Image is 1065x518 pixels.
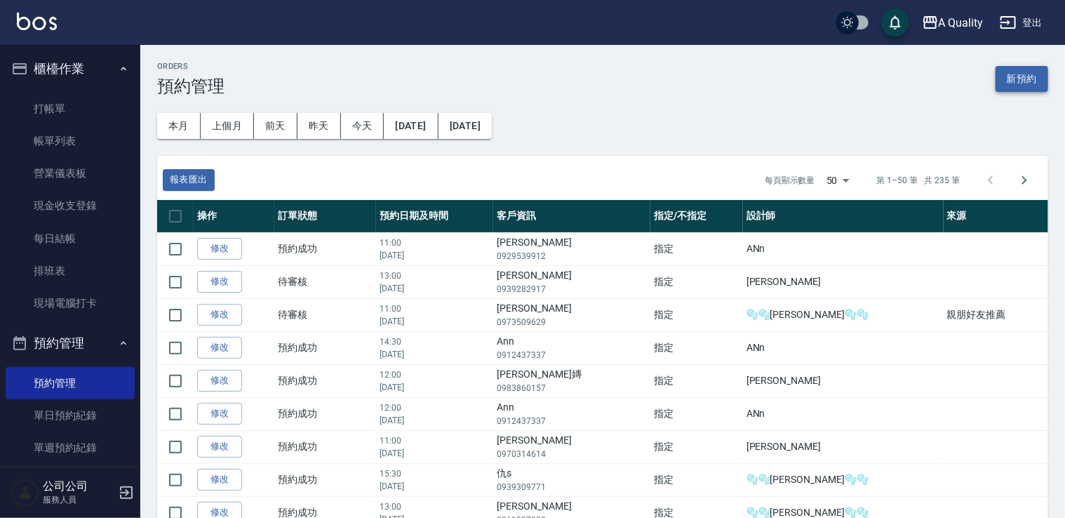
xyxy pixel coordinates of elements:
td: 預約成功 [274,364,376,397]
th: 訂單狀態 [274,200,376,233]
p: 14:30 [380,336,490,348]
td: [PERSON_NAME] [493,232,650,265]
a: 每日結帳 [6,223,135,255]
a: 修改 [197,370,242,392]
p: 11:00 [380,434,490,447]
img: Logo [17,13,57,30]
td: 指定 [650,463,742,496]
p: 0939309771 [497,481,647,493]
a: 修改 [197,403,242,425]
p: 13:00 [380,270,490,282]
button: 新預約 [996,66,1048,92]
td: 指定 [650,265,742,298]
th: 預約日期及時間 [376,200,493,233]
td: 預約成功 [274,397,376,430]
td: 預約成功 [274,232,376,265]
td: Ann [493,397,650,430]
div: A Quality [939,14,984,32]
p: 12:00 [380,368,490,381]
a: 修改 [197,469,242,491]
button: A Quality [916,8,989,37]
th: 設計師 [743,200,944,233]
p: 0983860157 [497,382,647,394]
a: 修改 [197,337,242,359]
td: 待審核 [274,265,376,298]
p: 11:00 [380,303,490,315]
button: [DATE] [438,113,492,139]
p: [DATE] [380,414,490,427]
td: 仇s [493,463,650,496]
td: 指定 [650,232,742,265]
p: 13:00 [380,500,490,513]
td: 預約成功 [274,331,376,364]
td: [PERSON_NAME] [743,430,944,463]
a: 現場電腦打卡 [6,287,135,319]
td: 🫧🫧[PERSON_NAME]🫧🫧 [743,463,944,496]
p: [DATE] [380,315,490,328]
button: 登出 [994,10,1048,36]
a: 報表匯出 [163,169,215,191]
a: 預約管理 [6,367,135,399]
p: 15:30 [380,467,490,480]
th: 客戶資訊 [493,200,650,233]
td: ANn [743,331,944,364]
a: 修改 [197,304,242,326]
div: 50 [821,161,855,199]
p: [DATE] [380,249,490,262]
a: 排班表 [6,255,135,287]
td: 預約成功 [274,430,376,463]
p: 0939282917 [497,283,647,295]
button: 昨天 [297,113,341,139]
td: [PERSON_NAME] [493,265,650,298]
th: 指定/不指定 [650,200,742,233]
p: [DATE] [380,282,490,295]
td: 指定 [650,364,742,397]
td: [PERSON_NAME] [743,364,944,397]
a: 打帳單 [6,93,135,125]
p: 每頁顯示數量 [765,174,815,187]
button: save [881,8,909,36]
td: 待審核 [274,298,376,331]
a: 新預約 [996,72,1048,85]
th: 操作 [194,200,274,233]
p: 服務人員 [43,493,114,506]
td: 預約成功 [274,463,376,496]
h2: Orders [157,62,225,71]
td: 指定 [650,331,742,364]
button: 上個月 [201,113,254,139]
button: 本月 [157,113,201,139]
td: 🫧🫧[PERSON_NAME]🫧🫧 [743,298,944,331]
h3: 預約管理 [157,77,225,96]
p: 0929539912 [497,250,647,263]
td: [PERSON_NAME] [743,265,944,298]
p: [DATE] [380,447,490,460]
img: Person [11,479,39,507]
a: 修改 [197,436,242,458]
a: 修改 [197,271,242,293]
h5: 公司公司 [43,479,114,493]
a: 營業儀表板 [6,157,135,190]
td: 指定 [650,397,742,430]
button: Go to next page [1007,164,1041,197]
td: Ann [493,331,650,364]
td: [PERSON_NAME]嫥 [493,364,650,397]
p: [DATE] [380,480,490,493]
p: 12:00 [380,401,490,414]
button: [DATE] [384,113,438,139]
p: 第 1–50 筆 共 235 筆 [877,174,960,187]
p: 11:00 [380,237,490,249]
a: 單日預約紀錄 [6,399,135,432]
td: 指定 [650,298,742,331]
button: 預約管理 [6,325,135,361]
a: 單週預約紀錄 [6,432,135,464]
td: [PERSON_NAME] [493,298,650,331]
button: 今天 [341,113,384,139]
button: 前天 [254,113,297,139]
td: ANn [743,232,944,265]
td: 指定 [650,430,742,463]
button: 櫃檯作業 [6,51,135,87]
p: [DATE] [380,348,490,361]
p: 0973509629 [497,316,647,328]
p: 0912437337 [497,349,647,361]
a: 修改 [197,238,242,260]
